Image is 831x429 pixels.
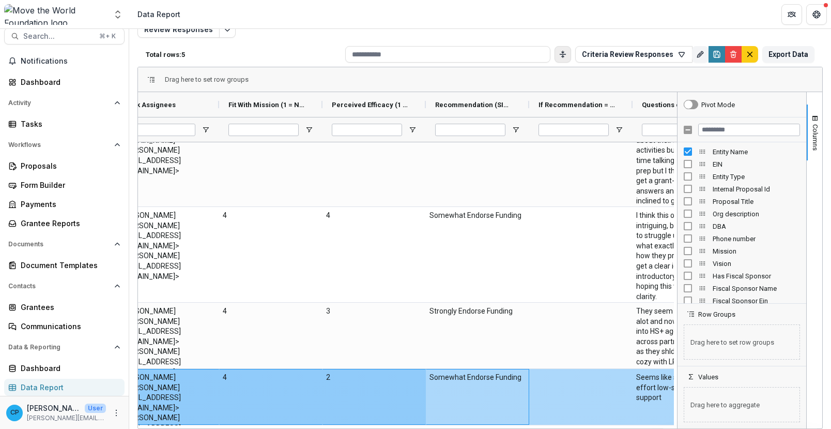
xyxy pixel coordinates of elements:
[678,381,806,428] div: Values
[326,211,422,221] span: 4
[698,373,718,381] span: Values
[642,124,712,136] input: Questions or Notes (FORMATTED_TEXT) Filter Input
[85,404,106,413] p: User
[8,141,110,149] span: Workflows
[4,4,106,25] img: Move the World Foundation logo
[4,257,125,274] a: Document Templates
[326,373,422,383] span: 2
[678,270,806,282] div: Has Fiscal Sponsor Column
[119,306,216,377] span: [PERSON_NAME] <[PERSON_NAME][EMAIL_ADDRESS][DOMAIN_NAME]> <[PERSON_NAME][EMAIL_ADDRESS][DOMAIN_NA...
[223,211,319,221] span: 4
[21,302,116,313] div: Grantees
[21,218,116,229] div: Grantee Reports
[27,413,106,423] p: [PERSON_NAME][EMAIL_ADDRESS][DOMAIN_NAME]
[538,101,615,109] span: If Recommendation = Endorse and Applicant = Prior Grantee, do you think we should fund at a highe...
[4,157,125,174] a: Proposals
[698,124,800,136] input: Filter Columns Input
[678,195,806,208] div: Proposal Title Column
[615,126,623,134] button: Open Filter Menu
[429,373,526,383] span: Somewhat Endorse Funding
[435,124,505,136] input: Recommendation (SINGLE_RESPONSE) Filter Input
[223,306,319,317] span: 4
[636,105,732,206] span: I had some issues with the ED's attitude when visited and I wanted to learn more about their midd...
[4,318,125,335] a: Communications
[713,173,800,181] span: Entity Type
[4,360,125,377] a: Dashboard
[4,215,125,232] a: Grantee Reports
[125,124,195,136] input: Task Assignees Filter Input
[332,101,408,109] span: Perceived Efficacy (1 = Not at all, 5 = Extremely) (RATING)
[429,211,526,221] span: Somewhat Endorse Funding
[202,126,210,134] button: Open Filter Menu
[97,31,118,42] div: ⌘ + K
[713,260,800,268] span: Vision
[678,294,806,307] div: Fiscal Sponsor Ein Column
[678,318,806,366] div: Row Groups
[21,199,116,210] div: Payments
[713,272,800,280] span: Has Fiscal Sponsor
[27,403,81,413] p: [PERSON_NAME]
[4,28,125,45] button: Search...
[4,137,125,153] button: Open Workflows
[555,46,571,63] button: Toggle auto height
[21,363,116,374] div: Dashboard
[4,95,125,111] button: Open Activity
[332,124,402,136] input: Perceived Efficacy (1 = Not at all, 5 = Extremely) (RATING) Filter Input
[8,283,110,290] span: Contacts
[512,126,520,134] button: Open Filter Menu
[228,101,305,109] span: Fit With Mission (1 = Not at all, 5 = Extremely Likely) (RATING)
[725,46,742,63] button: Delete
[305,126,313,134] button: Open Filter Menu
[678,145,806,158] div: Entity Name Column
[228,124,299,136] input: Fit With Mission (1 = Not at all, 5 = Extremely Likely) (RATING) Filter Input
[698,310,735,318] span: Row Groups
[326,306,422,317] span: 3
[678,170,806,183] div: Entity Type Column
[4,379,125,396] a: Data Report
[678,257,806,270] div: Vision Column
[742,46,758,63] button: default
[21,260,116,271] div: Document Templates
[4,176,125,194] a: Form Builder
[119,211,216,282] span: [PERSON_NAME] <[PERSON_NAME][EMAIL_ADDRESS][DOMAIN_NAME]> <[PERSON_NAME][EMAIL_ADDRESS][DOMAIN_NA...
[642,101,718,109] span: Questions or Notes (FORMATTED_TEXT)
[10,409,19,416] div: Christina Pappas
[146,51,341,58] p: Total rows: 5
[678,208,806,220] div: Org description Column
[21,77,116,87] div: Dashboard
[701,101,735,109] div: Pivot Mode
[713,297,800,305] span: Fiscal Sponsor Ein
[713,160,800,168] span: EIN
[636,373,732,403] span: Seems like standard high-effort low-scale education support
[4,339,125,356] button: Open Data & Reporting
[684,387,800,422] span: Drag here to aggregate
[4,196,125,213] a: Payments
[713,223,800,230] span: DBA
[165,76,249,83] span: Drag here to set row groups
[21,180,116,190] div: Form Builder
[678,245,806,257] div: Mission Column
[21,57,120,66] span: Notifications
[692,46,709,63] button: Rename
[538,124,609,136] input: If Recommendation = Endorse and Applicant = Prior Grantee, do you think we should fund at a highe...
[713,185,800,193] span: Internal Proposal Id
[781,4,802,25] button: Partners
[678,220,806,232] div: DBA Column
[21,160,116,171] div: Proposals
[713,247,800,255] span: Mission
[8,241,110,248] span: Documents
[21,382,116,393] div: Data Report
[709,46,725,63] button: Save
[23,32,93,41] span: Search...
[713,210,800,218] span: Org description
[429,306,526,317] span: Strongly Endorse Funding
[678,282,806,294] div: Fiscal Sponsor Name Column
[219,21,236,38] button: Edit selected report
[713,198,800,205] span: Proposal Title
[678,183,806,195] div: Internal Proposal Id Column
[684,324,800,360] span: Drag here to set row groups
[133,7,184,22] nav: breadcrumb
[713,235,800,243] span: Phone number
[8,99,110,107] span: Activity
[4,299,125,316] a: Grantees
